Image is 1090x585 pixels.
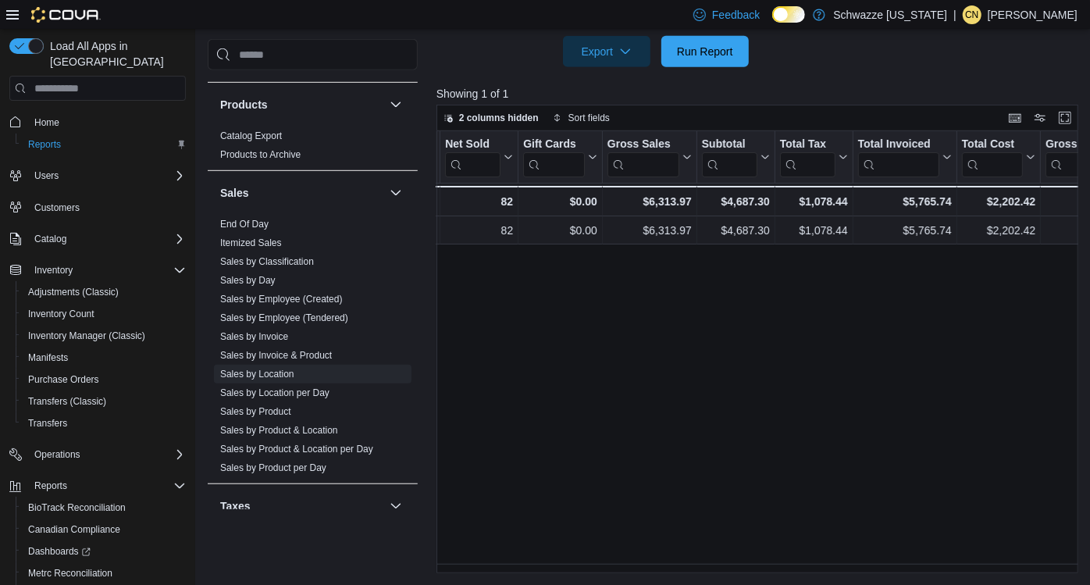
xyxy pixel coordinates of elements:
button: Transfers [16,412,192,434]
button: 2 columns hidden [437,109,545,127]
button: Users [3,165,192,187]
a: Sales by Product & Location [220,425,338,436]
span: Inventory Manager (Classic) [22,326,186,345]
button: Sort fields [547,109,616,127]
button: Inventory Manager (Classic) [16,325,192,347]
span: Users [28,166,186,185]
span: Dashboards [22,542,186,561]
span: Purchase Orders [28,373,99,386]
span: BioTrack Reconciliation [28,501,126,514]
span: Sort fields [568,112,610,124]
span: Sales by Invoice [220,330,288,343]
span: Metrc Reconciliation [22,564,186,583]
a: End Of Day [220,219,269,230]
span: Sales by Product & Location per Day [220,443,373,455]
button: Transfers (Classic) [16,391,192,412]
a: Adjustments (Classic) [22,283,125,301]
span: Load All Apps in [GEOGRAPHIC_DATA] [44,38,186,70]
a: Sales by Invoice & Product [220,350,332,361]
a: Transfers [22,414,73,433]
span: Sales by Classification [220,255,314,268]
div: Gross Sales [607,137,679,152]
a: Inventory Manager (Classic) [22,326,151,345]
a: Products to Archive [220,149,301,160]
div: $6,313.97 [607,192,692,211]
span: Metrc Reconciliation [28,567,112,580]
div: $2,202.42 [962,222,1035,241]
a: Sales by Day [220,275,276,286]
span: Sales by Location [220,368,294,380]
a: Sales by Product per Day [220,462,326,473]
a: Inventory Count [22,305,101,323]
button: Home [3,110,192,133]
button: Taxes [220,498,383,514]
h3: Products [220,97,268,112]
button: Operations [28,445,87,464]
span: Transfers [22,414,186,433]
a: Sales by Employee (Created) [220,294,343,305]
span: Catalog Export [220,130,282,142]
span: Users [34,169,59,182]
a: Home [28,113,66,132]
a: Dashboards [22,542,97,561]
div: Subtotal [702,137,757,177]
h3: Taxes [220,498,251,514]
button: Manifests [16,347,192,369]
div: Total Tax [780,137,835,152]
div: $6,313.97 [607,222,692,241]
button: Metrc Reconciliation [16,562,192,584]
div: Total Invoiced [858,137,939,177]
span: Itemized Sales [220,237,282,249]
a: Customers [28,198,86,217]
span: Reports [28,138,61,151]
a: Reports [22,135,67,154]
a: Metrc Reconciliation [22,564,119,583]
span: CN [965,5,978,24]
button: Gross Sales [607,137,692,177]
span: Catalog [28,230,186,248]
a: BioTrack Reconciliation [22,498,132,517]
p: Showing 1 of 1 [436,86,1085,102]
span: Sales by Product per Day [220,462,326,474]
a: Sales by Location per Day [220,387,329,398]
div: Courtnie Neault [963,5,981,24]
button: Canadian Compliance [16,519,192,540]
a: Sales by Product [220,406,291,417]
button: Customers [3,196,192,219]
span: Manifests [28,351,68,364]
span: End Of Day [220,218,269,230]
button: Reports [16,134,192,155]
p: Schwazze [US_STATE] [833,5,947,24]
button: BioTrack Reconciliation [16,497,192,519]
a: Purchase Orders [22,370,105,389]
span: BioTrack Reconciliation [22,498,186,517]
button: Reports [28,476,73,495]
div: Gift Card Sales [523,137,585,177]
a: Sales by Invoice [220,331,288,342]
span: Transfers [28,417,67,430]
p: [PERSON_NAME] [988,5,1078,24]
button: Inventory [28,261,79,280]
span: Inventory Count [28,308,94,320]
button: Catalog [3,228,192,250]
a: Canadian Compliance [22,520,126,539]
div: $4,687.30 [702,222,770,241]
span: Operations [28,445,186,464]
div: $2,202.42 [962,192,1035,211]
button: Operations [3,444,192,466]
span: Inventory Count [22,305,186,323]
span: Sales by Employee (Tendered) [220,312,348,324]
span: Operations [34,448,80,461]
div: $0.00 [523,222,597,241]
button: Purchase Orders [16,369,192,391]
button: Total Invoiced [858,137,952,177]
div: $1,078.44 [780,192,848,211]
div: $5,765.74 [858,222,952,241]
span: Feedback [712,7,760,23]
button: Catalog [28,230,73,248]
div: Sales [208,215,418,483]
span: Manifests [22,348,186,367]
span: Transfers (Classic) [28,395,106,408]
span: Transfers (Classic) [22,392,186,411]
button: Run Report [661,36,749,67]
